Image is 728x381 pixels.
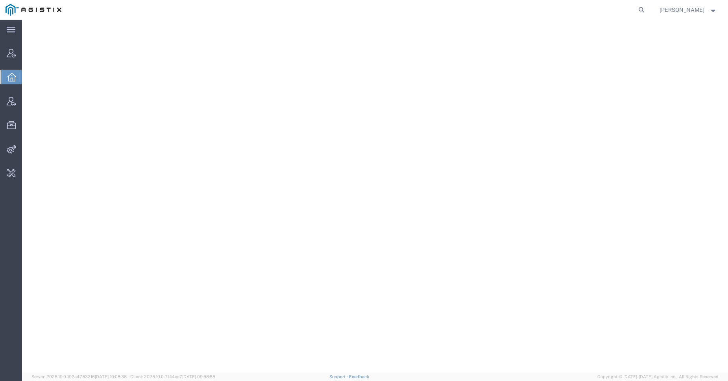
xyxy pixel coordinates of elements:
[329,374,349,379] a: Support
[659,5,717,15] button: [PERSON_NAME]
[31,374,127,379] span: Server: 2025.19.0-192a4753216
[130,374,215,379] span: Client: 2025.19.0-7f44ea7
[349,374,369,379] a: Feedback
[597,374,719,380] span: Copyright © [DATE]-[DATE] Agistix Inc., All Rights Reserved
[182,374,215,379] span: [DATE] 09:58:55
[95,374,127,379] span: [DATE] 10:05:38
[6,4,61,16] img: logo
[22,20,728,373] iframe: FS Legacy Container
[660,6,704,14] span: Yaroslav Kernytskyi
